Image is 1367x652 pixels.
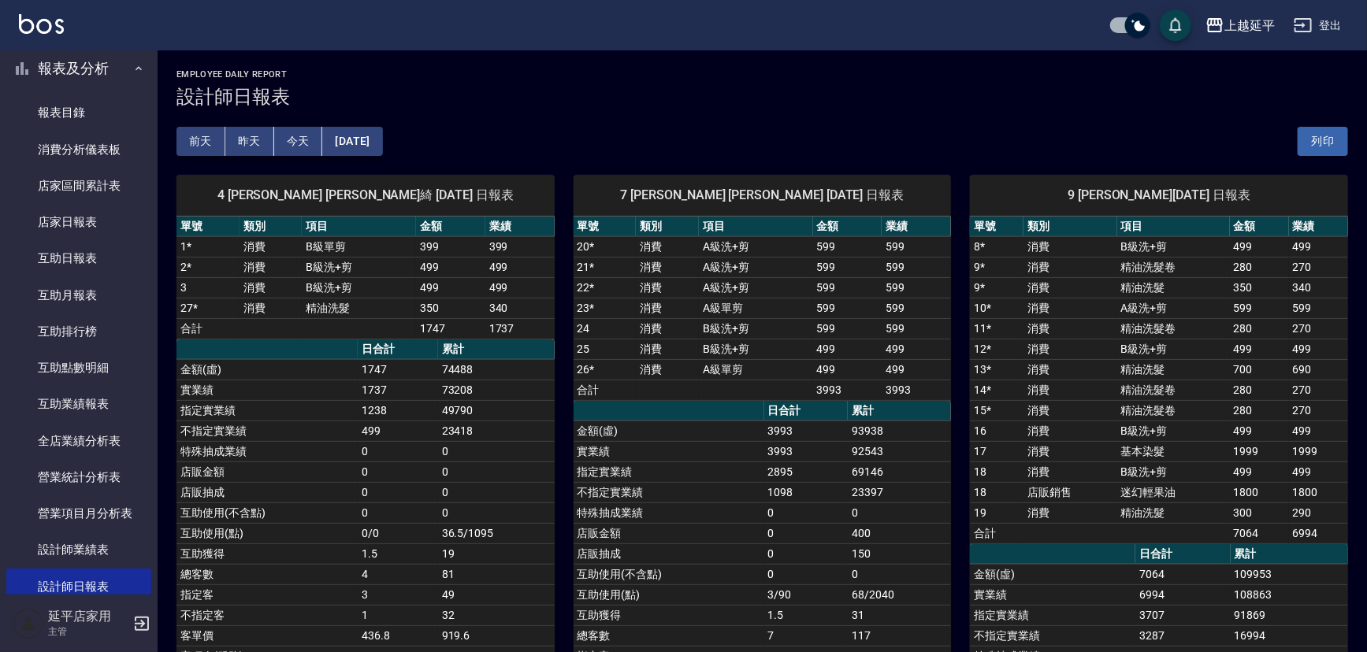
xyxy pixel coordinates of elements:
td: 指定實業績 [970,605,1135,625]
td: 270 [1289,400,1348,420]
td: 不指定客 [176,605,358,625]
td: 0 [848,564,951,584]
td: 499 [1289,420,1348,441]
td: 0 [764,502,849,523]
td: 3707 [1135,605,1231,625]
td: B級洗+剪 [1117,461,1230,482]
td: 690 [1289,359,1348,380]
th: 項目 [699,217,813,237]
td: 消費 [636,298,699,318]
td: 互助獲得 [176,543,358,564]
td: 0 [358,441,438,461]
td: 實業績 [176,380,358,400]
td: 消費 [1023,298,1116,318]
td: 合計 [176,318,240,339]
td: 1.5 [358,543,438,564]
td: 340 [1289,277,1348,298]
td: 總客數 [176,564,358,584]
td: 金額(虛) [176,359,358,380]
td: 店販抽成 [176,482,358,502]
td: 指定客 [176,584,358,605]
td: 49 [438,584,555,605]
td: 3/90 [764,584,849,605]
a: 24 [578,322,590,335]
td: 599 [813,318,882,339]
td: 7 [764,625,849,646]
td: 599 [882,257,951,277]
td: 499 [1289,461,1348,482]
td: 0 [358,502,438,523]
td: 270 [1289,380,1348,400]
button: 登出 [1287,11,1348,40]
td: 1800 [1230,482,1289,502]
td: 36.5/1095 [438,523,555,543]
td: 0 [848,502,951,523]
th: 單號 [574,217,637,237]
td: 互助使用(不含點) [176,502,358,523]
th: 業績 [882,217,951,237]
td: 73208 [438,380,555,400]
td: 消費 [240,257,303,277]
td: 消費 [636,277,699,298]
td: 499 [882,339,951,359]
td: 280 [1230,400,1289,420]
td: 300 [1230,502,1289,523]
td: 599 [882,298,951,318]
td: 消費 [1023,277,1116,298]
span: 7 [PERSON_NAME] [PERSON_NAME] [DATE] 日報表 [592,187,933,203]
td: 69146 [848,461,951,482]
td: 350 [1230,277,1289,298]
td: 400 [848,523,951,543]
a: 25 [578,343,590,355]
th: 項目 [302,217,416,237]
td: B級洗+剪 [1117,339,1230,359]
th: 累計 [438,339,555,360]
td: 2895 [764,461,849,482]
td: 599 [1289,298,1348,318]
td: 精油洗髮卷 [1117,400,1230,420]
td: 精油洗髮 [1117,502,1230,523]
td: 32 [438,605,555,625]
td: 指定實業績 [574,461,764,482]
td: 0 [358,482,438,502]
td: 消費 [240,298,303,318]
a: 3 [180,281,187,294]
img: Logo [19,14,64,34]
td: 互助使用(點) [574,584,764,605]
td: 499 [1230,236,1289,257]
td: 1747 [416,318,485,339]
td: 49790 [438,400,555,420]
td: 499 [1289,339,1348,359]
a: 19 [974,506,986,519]
td: 270 [1289,318,1348,339]
td: 499 [358,420,438,441]
td: 7064 [1135,564,1231,584]
td: 特殊抽成業績 [176,441,358,461]
td: 1.5 [764,605,849,625]
td: 精油洗髮 [1117,359,1230,380]
td: 精油洗髮卷 [1117,318,1230,339]
th: 累計 [1231,544,1348,565]
a: 全店業績分析表 [6,423,151,459]
td: 1999 [1289,441,1348,461]
td: 精油洗髮 [1117,277,1230,298]
a: 互助日報表 [6,240,151,276]
td: 互助獲得 [574,605,764,625]
button: 前天 [176,127,225,156]
td: 消費 [1023,236,1116,257]
td: 499 [1230,339,1289,359]
td: A級單剪 [699,359,813,380]
td: 消費 [1023,441,1116,461]
td: 1238 [358,400,438,420]
td: 互助使用(不含點) [574,564,764,584]
td: 0/0 [358,523,438,543]
button: 昨天 [225,127,274,156]
td: 108863 [1231,584,1348,605]
td: 消費 [1023,420,1116,441]
td: B級洗+剪 [1117,236,1230,257]
td: 消費 [1023,339,1116,359]
a: 18 [974,486,986,498]
p: 主管 [48,624,128,639]
td: 0 [438,482,555,502]
td: 互助使用(點) [176,523,358,543]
